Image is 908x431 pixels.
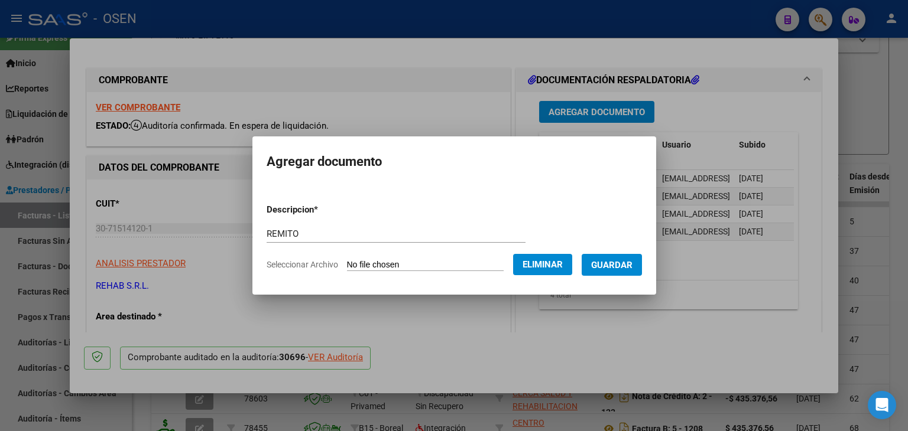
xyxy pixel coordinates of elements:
p: Descripcion [267,203,380,217]
span: Guardar [591,260,633,270]
button: Guardar [582,254,642,276]
button: Eliminar [513,254,572,275]
div: Open Intercom Messenger [868,391,896,419]
span: Eliminar [523,259,563,270]
h2: Agregar documento [267,151,642,173]
span: Seleccionar Archivo [267,260,338,269]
